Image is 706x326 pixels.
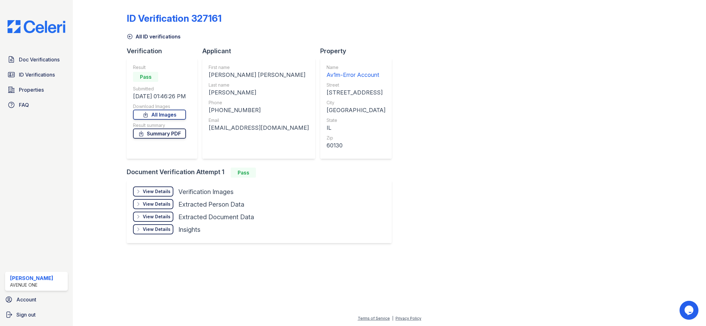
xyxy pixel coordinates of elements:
[327,123,385,132] div: IL
[327,100,385,106] div: City
[209,123,309,132] div: [EMAIL_ADDRESS][DOMAIN_NAME]
[3,20,70,33] img: CE_Logo_Blue-a8612792a0a2168367f1c8372b55b34899dd931a85d93a1a3d3e32e68fde9ad4.png
[133,92,186,101] div: [DATE] 01:46:26 PM
[133,64,186,71] div: Result
[680,301,700,320] iframe: chat widget
[327,135,385,141] div: Zip
[5,83,68,96] a: Properties
[327,64,385,79] a: Name Av1m-Error Account
[320,47,397,55] div: Property
[143,188,171,195] div: View Details
[327,64,385,71] div: Name
[133,86,186,92] div: Submitted
[327,82,385,88] div: Street
[5,68,68,81] a: ID Verifications
[209,64,309,71] div: First name
[202,47,320,55] div: Applicant
[133,103,186,110] div: Download Images
[143,214,171,220] div: View Details
[209,106,309,115] div: [PHONE_NUMBER]
[327,141,385,150] div: 60130
[143,226,171,232] div: View Details
[209,82,309,88] div: Last name
[209,88,309,97] div: [PERSON_NAME]
[3,293,70,306] a: Account
[178,187,234,196] div: Verification Images
[327,88,385,97] div: [STREET_ADDRESS]
[127,168,397,178] div: Document Verification Attempt 1
[127,13,222,24] div: ID Verification 327161
[392,316,393,321] div: |
[396,316,421,321] a: Privacy Policy
[231,168,256,178] div: Pass
[5,99,68,111] a: FAQ
[178,200,244,209] div: Extracted Person Data
[19,101,29,109] span: FAQ
[327,106,385,115] div: [GEOGRAPHIC_DATA]
[209,100,309,106] div: Phone
[327,117,385,123] div: State
[133,122,186,129] div: Result summary
[127,47,202,55] div: Verification
[10,282,53,288] div: Avenue One
[133,129,186,139] a: Summary PDF
[358,316,390,321] a: Terms of Service
[3,308,70,321] a: Sign out
[327,71,385,79] div: Av1m-Error Account
[178,213,254,221] div: Extracted Document Data
[16,296,36,303] span: Account
[133,72,158,82] div: Pass
[5,53,68,66] a: Doc Verifications
[133,110,186,120] a: All Images
[209,117,309,123] div: Email
[19,71,55,78] span: ID Verifications
[16,311,36,318] span: Sign out
[178,225,200,234] div: Insights
[10,274,53,282] div: [PERSON_NAME]
[19,56,60,63] span: Doc Verifications
[209,71,309,79] div: [PERSON_NAME] [PERSON_NAME]
[143,201,171,207] div: View Details
[127,33,181,40] a: All ID verifications
[19,86,44,94] span: Properties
